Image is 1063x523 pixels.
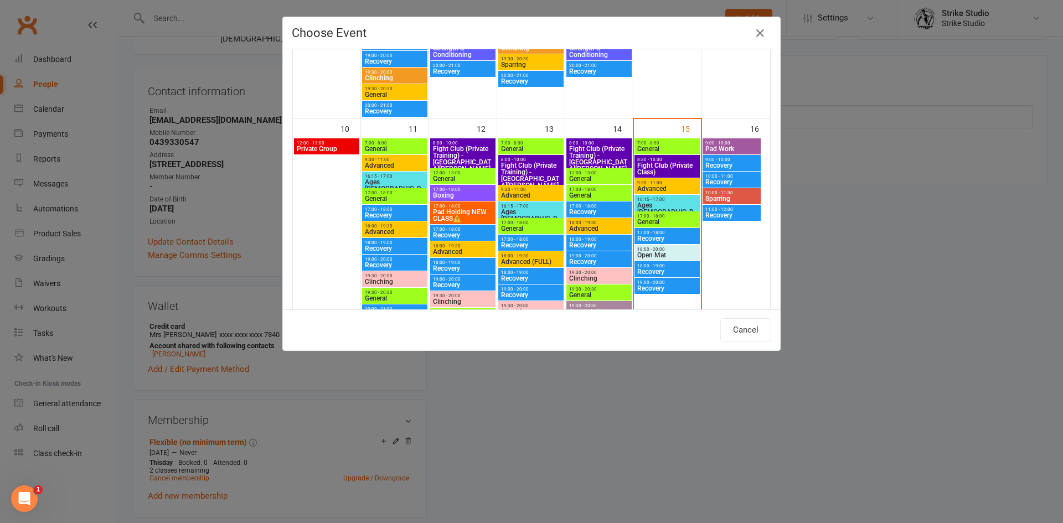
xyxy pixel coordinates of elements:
span: 19:30 - 20:00 [364,273,425,278]
span: Fight Club (Private Training) - [GEOGRAPHIC_DATA][PERSON_NAME], [PERSON_NAME].. [569,146,629,179]
span: General [364,146,425,152]
span: 19:30 - 20:30 [364,290,425,295]
span: Recovery [569,68,629,75]
span: 12:00 - 13:00 [296,141,357,146]
span: Recovery [500,242,561,248]
span: Advanced [637,185,698,192]
span: 12:00 - 13:00 [432,170,493,175]
span: Recovery [364,108,425,115]
div: 10 [340,119,360,137]
span: 10:00 - 11:30 [705,190,758,195]
span: 20:00 - 21:00 [432,63,493,68]
span: General [364,195,425,202]
span: Advanced [500,192,561,199]
span: Recovery [705,162,758,169]
span: Advanced [364,229,425,235]
iframe: Intercom live chat [11,485,38,512]
span: 9:30 - 11:00 [637,180,698,185]
span: Strength & Conditioning [432,45,493,58]
span: 7:00 - 8:00 [500,141,561,146]
span: Open Mat [637,252,698,258]
span: Advanced (FULL) [500,258,561,265]
span: 7:00 - 8:00 [637,141,698,146]
div: 11 [409,119,429,137]
span: 17:00 - 18:00 [364,207,425,212]
span: Recovery [364,262,425,268]
span: Recovery [569,258,629,265]
span: Recovery [637,235,698,242]
div: 14 [613,119,633,137]
span: 17:00 - 18:00 [569,187,629,192]
span: 20:00 - 21:00 [500,73,561,78]
span: 16:15 - 17:00 [364,174,425,179]
span: Recovery [705,212,758,219]
span: 18:00 - 19:00 [569,237,629,242]
span: Ages [DEMOGRAPHIC_DATA] [500,209,561,229]
span: 18:00 - 19:30 [432,244,493,248]
span: 18:00 - 19:30 [569,220,629,225]
span: 18:00 - 19:00 [637,263,698,268]
span: 20:00 - 21:00 [364,103,425,108]
span: Ages [DEMOGRAPHIC_DATA] [637,202,698,222]
span: 9:00 - 10:00 [705,157,758,162]
span: 16:15 - 17:00 [500,204,561,209]
h4: Choose Event [292,26,771,40]
span: Clinching [569,275,629,282]
span: Recovery [432,68,493,75]
span: Recovery [705,179,758,185]
span: General [432,175,493,182]
span: Recovery [432,265,493,272]
span: 9:30 - 11:00 [364,157,425,162]
div: 12 [477,119,497,137]
span: 20:00 - 21:00 [569,63,629,68]
span: Recovery [637,285,698,292]
span: 18:00 - 19:30 [364,224,425,229]
span: Fight Club (Private Training) - [GEOGRAPHIC_DATA][PERSON_NAME], [PERSON_NAME].. [500,162,561,195]
span: 16:15 - 17:00 [637,197,698,202]
span: 19:00 - 20:00 [500,287,561,292]
span: General [569,192,629,199]
span: 19:30 - 20:30 [500,56,561,61]
button: Close [751,24,769,42]
span: Clinching [364,75,425,81]
span: 8:00 - 10:00 [500,157,561,162]
span: 17:00 - 18:00 [364,190,425,195]
span: 18:00 - 19:00 [432,260,493,265]
span: 9:00 - 10:00 [705,141,758,146]
span: Recovery [569,209,629,215]
span: 17:00 - 18:00 [500,220,561,225]
span: Advanced [569,225,629,232]
span: 17:00 - 18:00 [637,230,698,235]
span: Sparring [500,61,561,68]
span: Clinching [364,278,425,285]
span: 7:00 - 8:00 [364,141,425,146]
span: 18:00 - 19:00 [364,240,425,245]
span: 17:00 - 18:00 [637,214,698,219]
span: 8:00 - 10:00 [569,141,629,146]
span: 8:00 - 10:00 [432,141,493,146]
span: 18:00 - 20:00 [637,247,698,252]
span: 10:00 - 11:00 [705,174,758,179]
span: 20:00 - 21:00 [364,307,425,312]
span: General [569,292,629,298]
span: 17:00 - 18:00 [500,237,561,242]
span: Recovery [500,78,561,85]
span: General [637,219,698,225]
span: Recovery [500,275,561,282]
span: Recovery [637,268,698,275]
span: 19:00 - 20:00 [432,277,493,282]
span: Recovery [432,282,493,288]
span: Boxing [432,192,493,199]
span: Advanced [364,162,425,169]
span: General [637,146,698,152]
span: Ages [DEMOGRAPHIC_DATA] [364,179,425,199]
span: Pad Work [705,146,758,152]
span: Clinching [500,308,561,315]
span: 19:30 - 20:30 [364,86,425,91]
span: 17:00 - 18:00 [432,187,493,192]
span: Advanced [432,248,493,255]
span: 19:00 - 20:00 [364,257,425,262]
span: 19:30 - 20:00 [500,303,561,308]
span: 19:30 - 20:30 [569,287,629,292]
span: 17:00 - 18:00 [432,227,493,232]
